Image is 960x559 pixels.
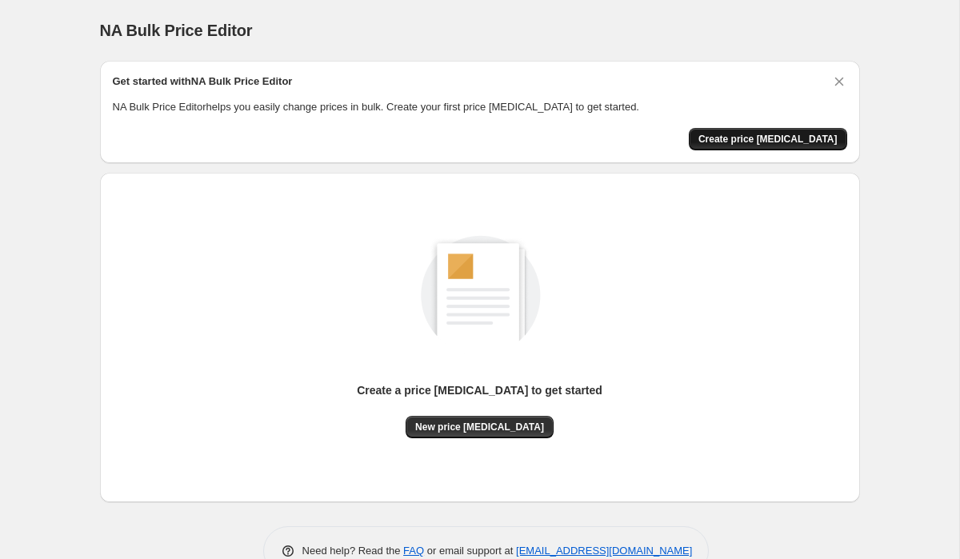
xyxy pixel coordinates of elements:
button: Dismiss card [831,74,847,90]
p: Create a price [MEDICAL_DATA] to get started [357,382,602,398]
button: Create price change job [689,128,847,150]
span: Need help? Read the [302,545,404,557]
span: New price [MEDICAL_DATA] [415,421,544,433]
p: NA Bulk Price Editor helps you easily change prices in bulk. Create your first price [MEDICAL_DAT... [113,99,847,115]
h2: Get started with NA Bulk Price Editor [113,74,293,90]
span: NA Bulk Price Editor [100,22,253,39]
button: New price [MEDICAL_DATA] [406,416,554,438]
a: FAQ [403,545,424,557]
a: [EMAIL_ADDRESS][DOMAIN_NAME] [516,545,692,557]
span: or email support at [424,545,516,557]
span: Create price [MEDICAL_DATA] [698,133,838,146]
